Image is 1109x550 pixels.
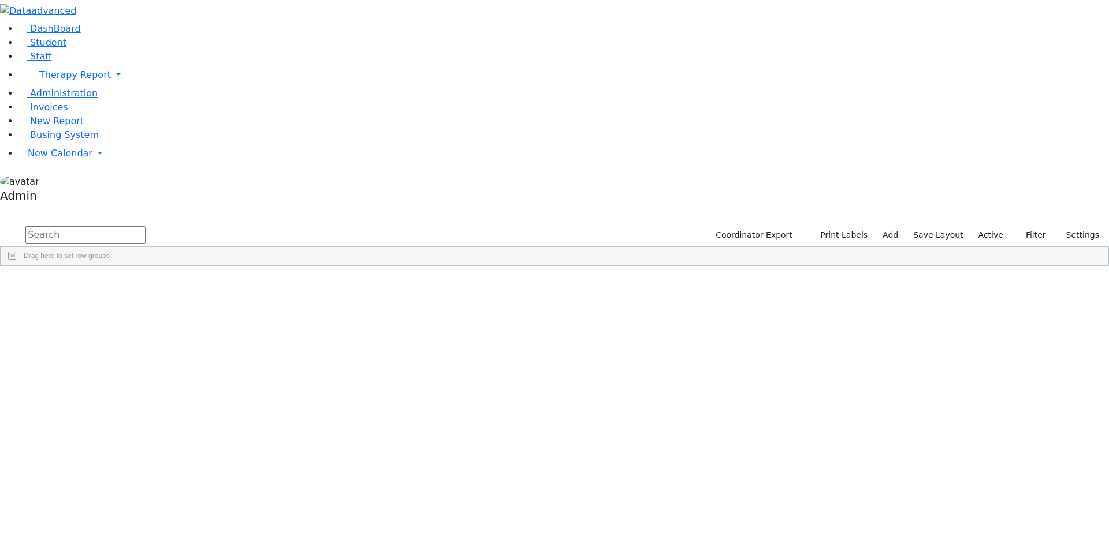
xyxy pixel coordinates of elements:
a: New Calendar [18,142,1109,165]
a: DashBoard [18,23,81,34]
a: New Report [18,115,84,126]
button: Coordinator Export [708,226,798,244]
span: Busing System [30,129,99,140]
span: Invoices [30,102,68,113]
a: Add [877,226,903,244]
span: Administration [30,88,98,99]
button: Filter [1011,226,1051,244]
a: Staff [18,51,51,62]
a: Therapy Report [18,63,1109,87]
button: Print Labels [807,226,873,244]
span: Staff [30,51,51,62]
span: New Report [30,115,84,126]
label: Active [973,226,1008,244]
input: Search [25,226,146,244]
a: Busing System [18,129,99,140]
span: Drag here to set row groups [24,252,110,260]
a: Student [18,37,66,48]
span: Student [30,37,66,48]
button: Settings [1051,226,1104,244]
span: DashBoard [30,23,81,34]
span: New Calendar [28,148,92,159]
a: Invoices [18,102,68,113]
span: Therapy Report [39,69,111,80]
button: Save Layout [908,226,968,244]
a: Administration [18,88,98,99]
